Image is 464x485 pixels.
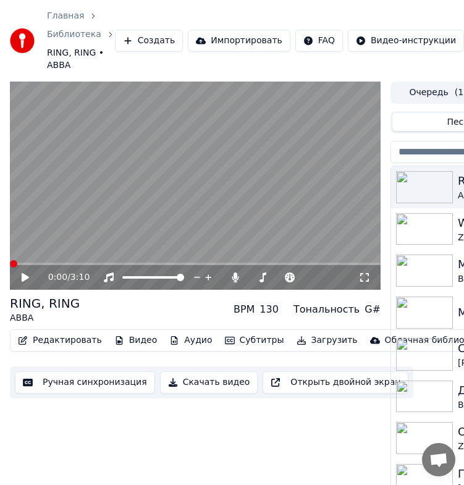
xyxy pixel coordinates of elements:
[348,30,464,52] button: Видео-инструкции
[70,271,90,284] span: 3:10
[13,332,107,349] button: Редактировать
[259,302,279,317] div: 130
[48,271,67,284] span: 0:00
[10,295,80,312] div: RING, RING
[164,332,217,349] button: Аудио
[15,371,155,394] button: Ручная синхронизация
[47,28,101,41] a: Библиотека
[365,302,381,317] div: G#
[160,371,258,394] button: Скачать видео
[293,302,360,317] div: Тональность
[47,10,115,72] nav: breadcrumb
[292,332,363,349] button: Загрузить
[295,30,343,52] button: FAQ
[234,302,255,317] div: BPM
[115,30,183,52] button: Создать
[220,332,289,349] button: Субтитры
[47,10,84,22] a: Главная
[10,28,35,53] img: youka
[263,371,408,394] button: Открыть двойной экран
[48,271,78,284] div: /
[10,312,80,324] div: ABBA
[188,30,290,52] button: Импортировать
[422,443,455,476] div: Открытый чат
[109,332,162,349] button: Видео
[47,47,115,72] span: RING, RING • ABBA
